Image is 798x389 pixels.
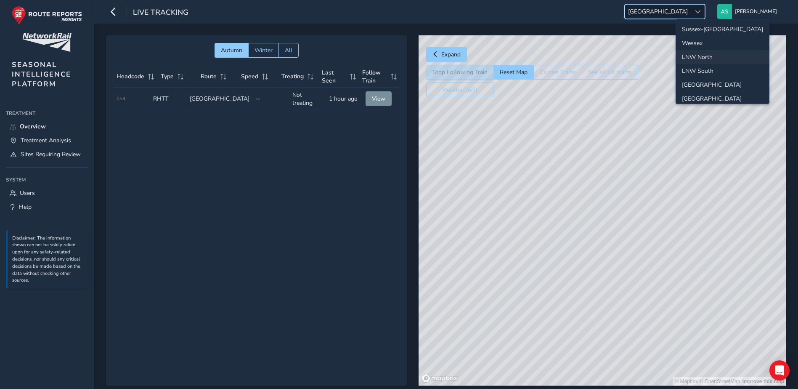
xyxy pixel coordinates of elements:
button: Reset Map [493,65,533,80]
a: Help [6,200,88,214]
img: rr logo [12,6,82,25]
td: Not treating [289,88,326,110]
span: Live Tracking [133,7,188,19]
button: All [278,43,299,58]
img: diamond-layout [717,4,732,19]
span: Help [19,203,32,211]
li: Sussex-Kent [676,22,769,36]
span: Overview [20,123,46,131]
button: Autumn [215,43,248,58]
button: Winter [248,43,278,58]
td: RHTT [150,88,187,110]
a: Overview [6,120,88,133]
a: Users [6,186,88,200]
td: -- [252,88,289,110]
div: Treatment [6,107,88,120]
button: See all UK trains [582,65,638,80]
td: [GEOGRAPHIC_DATA] [187,88,252,110]
span: Route [201,72,217,80]
span: View [372,95,385,103]
td: 1 hour ago [326,88,363,110]
img: customer logo [22,33,72,52]
li: LNW South [676,64,769,78]
li: North and East [676,78,769,92]
span: Last Seen [322,69,347,85]
button: Expand [426,47,467,62]
li: Wessex [676,36,769,50]
span: Treating [281,72,304,80]
span: Winter [255,46,273,54]
span: SEASONAL INTELLIGENCE PLATFORM [12,60,71,89]
p: Disclaimer: The information shown can not be solely relied upon for any safety-related decisions,... [12,235,84,285]
span: [PERSON_NAME] [735,4,777,19]
span: [GEOGRAPHIC_DATA] [625,5,691,19]
span: Type [161,72,174,80]
a: Sites Requiring Review [6,147,88,161]
button: [PERSON_NAME] [717,4,780,19]
span: All [285,46,292,54]
div: System [6,173,88,186]
button: Cluster Trains [533,65,582,80]
button: Weather (off) [426,83,493,97]
span: 054 [117,96,125,102]
button: View [366,91,392,106]
span: Treatment Analysis [21,136,71,144]
span: Follow Train [362,69,388,85]
span: Users [20,189,35,197]
span: Autumn [221,46,242,54]
li: LNW North [676,50,769,64]
span: Sites Requiring Review [21,150,81,158]
a: Treatment Analysis [6,133,88,147]
span: Expand [441,51,461,59]
div: Open Intercom Messenger [769,360,790,381]
li: Wales [676,92,769,106]
span: Headcode [117,72,144,80]
span: Speed [241,72,258,80]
